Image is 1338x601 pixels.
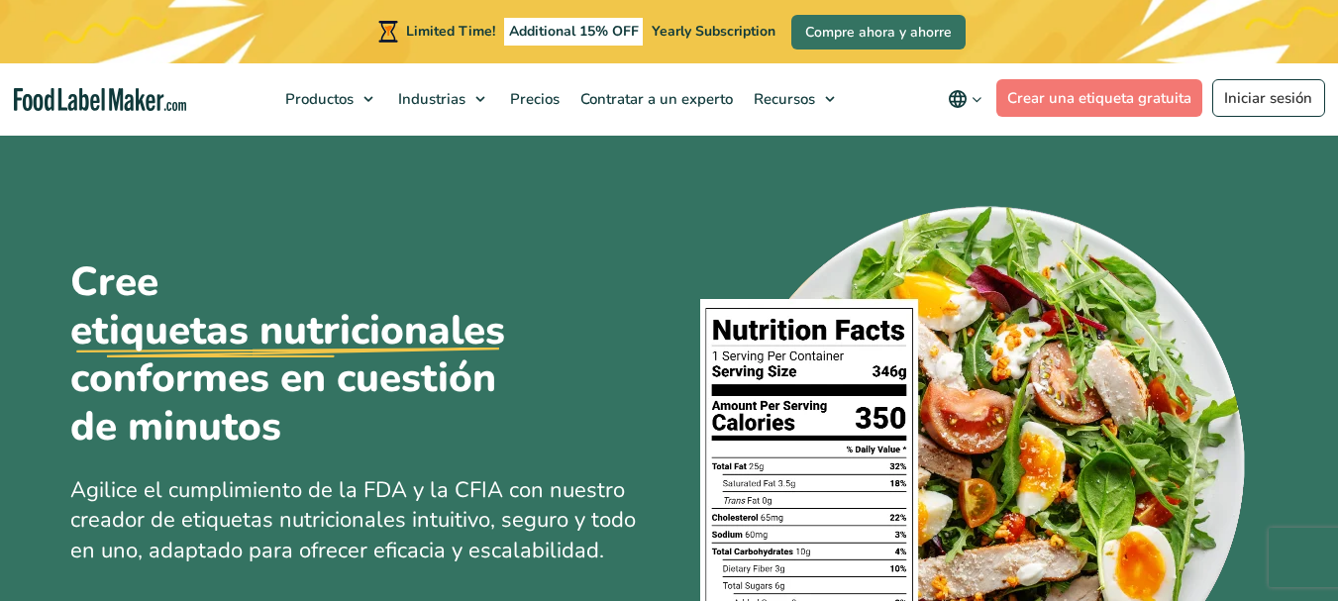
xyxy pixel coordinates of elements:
[279,89,356,109] span: Productos
[500,63,566,135] a: Precios
[388,63,495,135] a: Industrias
[70,475,636,566] span: Agilice el cumplimiento de la FDA y la CFIA con nuestro creador de etiquetas nutricionales intuit...
[570,63,739,135] a: Contratar a un experto
[392,89,467,109] span: Industrias
[748,89,817,109] span: Recursos
[275,63,383,135] a: Productos
[574,89,735,109] span: Contratar a un experto
[744,63,845,135] a: Recursos
[652,22,775,41] span: Yearly Subscription
[504,18,644,46] span: Additional 15% OFF
[504,89,562,109] span: Precios
[996,79,1203,117] a: Crear una etiqueta gratuita
[70,307,505,355] u: etiquetas nutricionales
[791,15,966,50] a: Compre ahora y ahorre
[70,258,546,451] h1: Cree conformes en cuestión de minutos
[406,22,495,41] span: Limited Time!
[1212,79,1325,117] a: Iniciar sesión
